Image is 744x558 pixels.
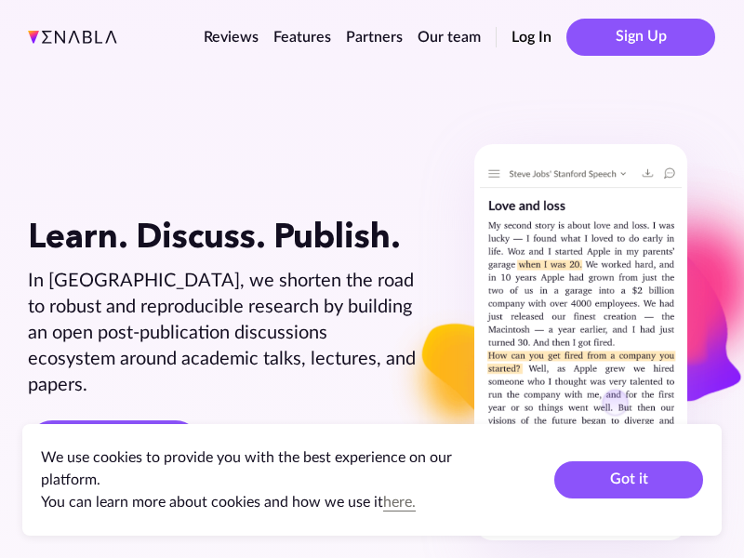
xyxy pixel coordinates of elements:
span: We use cookies to provide you with the best experience on our platform. You can learn more about ... [41,450,452,510]
a: here. [383,495,416,510]
button: Log In [511,27,551,47]
a: See lectures [28,420,200,469]
button: Sign Up [566,19,715,56]
div: In [GEOGRAPHIC_DATA], we shorten the road to robust and reproducible research by building an open... [28,268,418,398]
a: Our team [418,30,481,45]
button: Got it [554,461,703,498]
a: Partners [346,30,403,45]
a: Reviews [204,30,259,45]
h1: Learn. Discuss. Publish. [28,216,418,256]
a: Features [273,30,331,45]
